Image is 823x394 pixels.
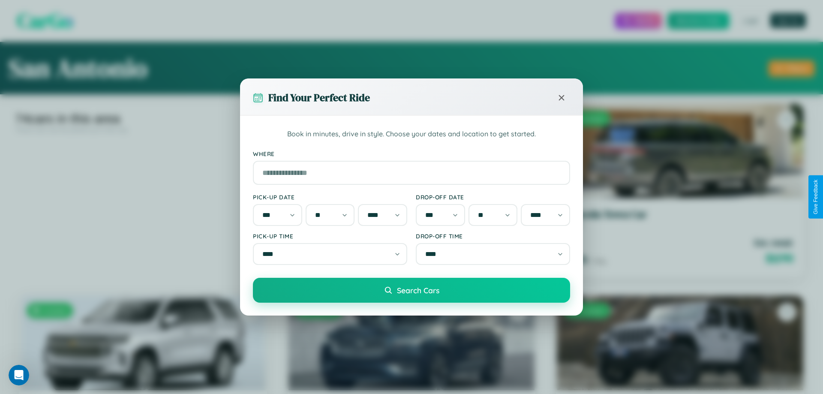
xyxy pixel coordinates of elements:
[397,286,439,295] span: Search Cars
[253,129,570,140] p: Book in minutes, drive in style. Choose your dates and location to get started.
[253,278,570,303] button: Search Cars
[416,193,570,201] label: Drop-off Date
[268,90,370,105] h3: Find Your Perfect Ride
[253,150,570,157] label: Where
[253,232,407,240] label: Pick-up Time
[253,193,407,201] label: Pick-up Date
[416,232,570,240] label: Drop-off Time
